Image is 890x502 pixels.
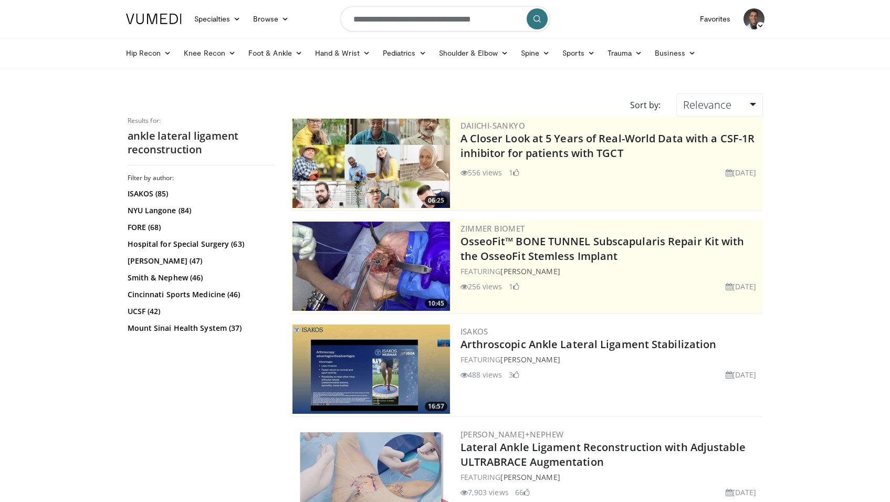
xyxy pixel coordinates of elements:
[622,93,668,117] div: Sort by:
[425,196,447,205] span: 06:25
[177,43,242,64] a: Knee Recon
[120,43,178,64] a: Hip Recon
[460,234,745,263] a: OsseoFit™ BONE TUNNEL Subscapularis Repair Kit with the OsseoFit Stemless Implant
[425,299,447,308] span: 10:45
[128,323,272,333] a: Mount Sinai Health System (37)
[460,281,502,292] li: 256 views
[292,222,450,311] img: 2f1af013-60dc-4d4f-a945-c3496bd90c6e.300x170_q85_crop-smart_upscale.jpg
[460,487,509,498] li: 7,903 views
[460,369,502,380] li: 488 views
[292,119,450,208] img: 93c22cae-14d1-47f0-9e4a-a244e824b022.png.300x170_q85_crop-smart_upscale.jpg
[128,256,272,266] a: [PERSON_NAME] (47)
[128,129,275,156] h2: ankle lateral ligament reconstruction
[247,8,295,29] a: Browse
[500,354,560,364] a: [PERSON_NAME]
[309,43,376,64] a: Hand & Wrist
[556,43,601,64] a: Sports
[128,273,272,283] a: Smith & Nephew (46)
[460,429,564,440] a: [PERSON_NAME]+Nephew
[128,174,275,182] h3: Filter by author:
[128,222,272,233] a: FORE (68)
[292,325,450,414] img: d31c32c1-9d21-4a03-b2df-53e74ac13fa7.300x170_q85_crop-smart_upscale.jpg
[515,487,530,498] li: 66
[509,369,519,380] li: 3
[726,167,757,178] li: [DATE]
[340,6,550,32] input: Search topics, interventions
[509,281,519,292] li: 1
[460,223,525,234] a: Zimmer Biomet
[460,131,755,160] a: A Closer Look at 5 Years of Real-World Data with a CSF-1R inhibitor for patients with TGCT
[128,239,272,249] a: Hospital for Special Surgery (63)
[683,98,731,112] span: Relevance
[128,189,272,199] a: ISAKOS (85)
[460,120,526,131] a: Daiichi-Sankyo
[292,222,450,311] a: 10:45
[744,8,765,29] img: Avatar
[460,167,502,178] li: 556 views
[126,14,182,24] img: VuMedi Logo
[460,326,488,337] a: ISAKOS
[460,337,717,351] a: Arthroscopic Ankle Lateral Ligament Stabilization
[460,472,761,483] div: FEATURING
[128,306,272,317] a: UCSF (42)
[694,8,737,29] a: Favorites
[128,289,272,300] a: Cincinnati Sports Medicine (46)
[726,487,757,498] li: [DATE]
[292,325,450,414] a: 16:57
[726,369,757,380] li: [DATE]
[292,119,450,208] a: 06:25
[676,93,762,117] a: Relevance
[425,402,447,411] span: 16:57
[515,43,556,64] a: Spine
[188,8,247,29] a: Specialties
[500,472,560,482] a: [PERSON_NAME]
[460,354,761,365] div: FEATURING
[726,281,757,292] li: [DATE]
[242,43,309,64] a: Foot & Ankle
[376,43,433,64] a: Pediatrics
[601,43,649,64] a: Trauma
[128,117,275,125] p: Results for:
[648,43,702,64] a: Business
[433,43,515,64] a: Shoulder & Elbow
[509,167,519,178] li: 1
[500,266,560,276] a: [PERSON_NAME]
[460,440,746,469] a: Lateral Ankle Ligament Reconstruction with Adjustable ULTRABRACE Augmentation
[460,266,761,277] div: FEATURING
[128,205,272,216] a: NYU Langone (84)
